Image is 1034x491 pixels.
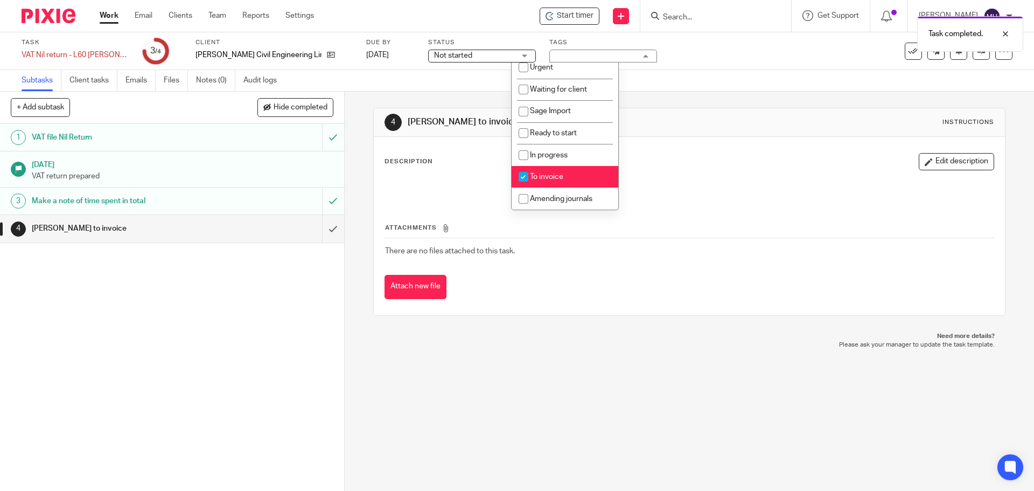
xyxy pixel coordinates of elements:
a: Subtasks [22,70,61,91]
span: Amending journals [530,195,592,203]
p: [PERSON_NAME] Civil Engineering Limited [195,50,322,60]
a: Reports [242,10,269,21]
p: Please ask your manager to update the task template. [384,341,994,349]
label: Client [195,38,353,47]
h1: [PERSON_NAME] to invoice [408,116,712,128]
div: Lynch Civil Engineering Limited - VAT Nil return - L60 Lynch Civil Engineering Ltd [540,8,599,25]
a: Settings [285,10,314,21]
div: 1 [11,130,26,145]
span: Ready to start [530,129,577,137]
h1: [PERSON_NAME] to invoice [32,220,218,237]
h1: VAT file Nil Return [32,129,218,146]
p: Description [385,157,432,166]
span: Urgent [530,64,553,71]
span: Sage Import [530,107,571,115]
h1: [DATE] [32,157,333,170]
a: Audit logs [243,70,285,91]
p: Task completed. [928,29,983,39]
a: Emails [125,70,156,91]
span: To invoice [530,173,563,181]
div: 3 [11,193,26,209]
a: Client tasks [69,70,117,91]
a: Team [208,10,226,21]
div: 3 [150,45,161,57]
div: VAT Nil return - L60 Lynch Civil Engineering Ltd [22,50,129,60]
button: + Add subtask [11,98,70,116]
p: VAT return prepared [32,171,333,182]
span: There are no files attached to this task. [385,247,515,255]
span: Hide completed [274,103,327,112]
small: /4 [155,49,161,54]
p: Need more details? [384,332,994,341]
button: Attach new file [385,275,446,299]
label: Status [428,38,536,47]
a: Files [164,70,188,91]
span: [DATE] [366,51,389,59]
label: Task [22,38,129,47]
h1: Make a note of time spent in total [32,193,218,209]
a: Notes (0) [196,70,235,91]
a: Work [100,10,118,21]
span: In progress [530,151,568,159]
button: Edit description [919,153,994,170]
div: 4 [385,114,402,131]
img: Pixie [22,9,75,23]
span: Not started [434,52,472,59]
a: Email [135,10,152,21]
div: VAT Nil return - L60 [PERSON_NAME] Civil Engineering Ltd [22,50,129,60]
a: Clients [169,10,192,21]
span: Waiting for client [530,86,587,93]
span: Attachments [385,225,437,231]
div: 4 [11,222,26,237]
button: Hide completed [257,98,333,116]
div: Instructions [942,118,994,127]
img: svg%3E [983,8,1001,25]
label: Due by [366,38,415,47]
